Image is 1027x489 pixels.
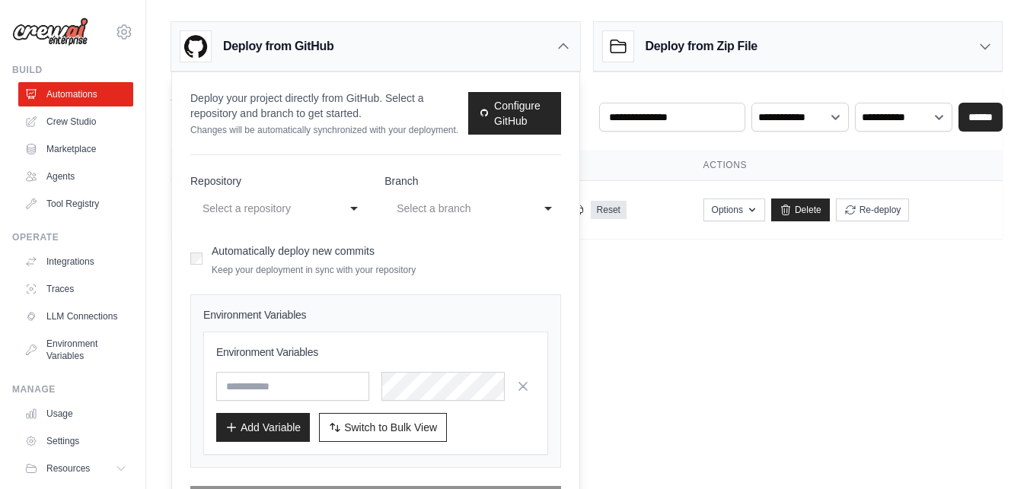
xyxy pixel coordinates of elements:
[18,332,133,368] a: Environment Variables
[384,173,560,189] label: Branch
[646,37,757,56] h3: Deploy from Zip File
[171,84,509,106] h2: Automations Live
[46,462,90,475] span: Resources
[18,110,133,134] a: Crew Studio
[18,137,133,161] a: Marketplace
[591,201,627,219] a: Reset
[223,37,333,56] h3: Deploy from GitHub
[18,429,133,453] a: Settings
[951,416,1027,489] iframe: Chat Widget
[190,90,468,121] p: Deploy your project directly from GitHub. Select a repository and branch to get started.
[171,150,340,181] th: Crew
[12,64,133,76] div: Build
[18,456,133,481] button: Resources
[18,249,133,274] a: Integrations
[515,150,685,181] th: Token
[216,345,535,360] h3: Environment Variables
[18,304,133,329] a: LLM Connections
[319,413,447,442] button: Switch to Bulk View
[771,198,830,221] a: Delete
[344,420,437,435] span: Switch to Bulk View
[12,231,133,243] div: Operate
[18,277,133,301] a: Traces
[12,383,133,395] div: Manage
[203,307,548,322] h4: Environment Variables
[18,192,133,216] a: Tool Registry
[190,124,468,136] p: Changes will be automatically synchronized with your deployment.
[216,413,310,442] button: Add Variable
[468,92,561,135] a: Configure GitHub
[18,402,133,426] a: Usage
[212,245,375,257] label: Automatically deploy new commits
[685,150,1003,181] th: Actions
[18,82,133,106] a: Automations
[171,106,509,121] p: Manage and monitor your active crew automations from this dashboard.
[212,264,416,276] p: Keep your deployment in sync with your repository
[836,198,910,221] button: Re-deploy
[703,198,765,221] button: Options
[190,173,366,189] label: Repository
[18,164,133,189] a: Agents
[12,17,88,46] img: Logo
[180,31,211,62] img: GitHub Logo
[203,199,324,218] div: Select a repository
[397,199,518,218] div: Select a branch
